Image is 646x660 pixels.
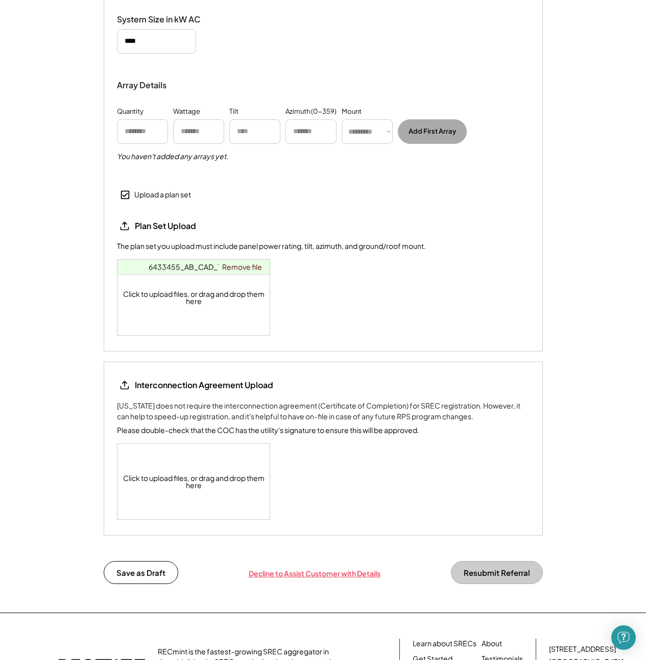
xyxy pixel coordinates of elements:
a: About [482,639,502,649]
div: [STREET_ADDRESS] [549,644,616,654]
a: 6433455_AB_CAD_1.1.pdf [149,262,239,271]
button: Add First Array [398,119,467,144]
div: Array Details [117,79,168,91]
div: Interconnection Agreement Upload [135,379,273,391]
div: Tilt [229,107,238,117]
div: System Size in kW AC [117,14,219,25]
div: Mount [342,107,362,117]
h5: You haven't added any arrays yet. [117,151,228,162]
a: Remove file [219,260,266,274]
div: Decline to Assist Customer with Details [249,569,380,579]
button: Save as Draft [104,561,178,584]
div: Wattage [173,107,200,117]
div: Open Intercom Messenger [611,625,636,650]
div: Azimuth (0-359) [285,107,337,117]
div: Plan Set Upload [135,221,237,232]
div: The plan set you upload must include panel power rating, tilt, azimuth, and ground/roof mount. [117,241,426,251]
button: Resubmit Referral [451,561,543,584]
div: Please double-check that the COC has the utility's signature to ensure this will be approved. [117,425,419,436]
div: [US_STATE] does not require the interconnection agreement (Certificate of Completion) for SREC re... [117,400,530,422]
a: Learn about SRECs [413,639,476,649]
div: Quantity [117,107,143,117]
div: Click to upload files, or drag and drop them here [117,444,271,519]
div: Upload a plan set [134,190,191,200]
div: Click to upload files, or drag and drop them here [117,260,271,335]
